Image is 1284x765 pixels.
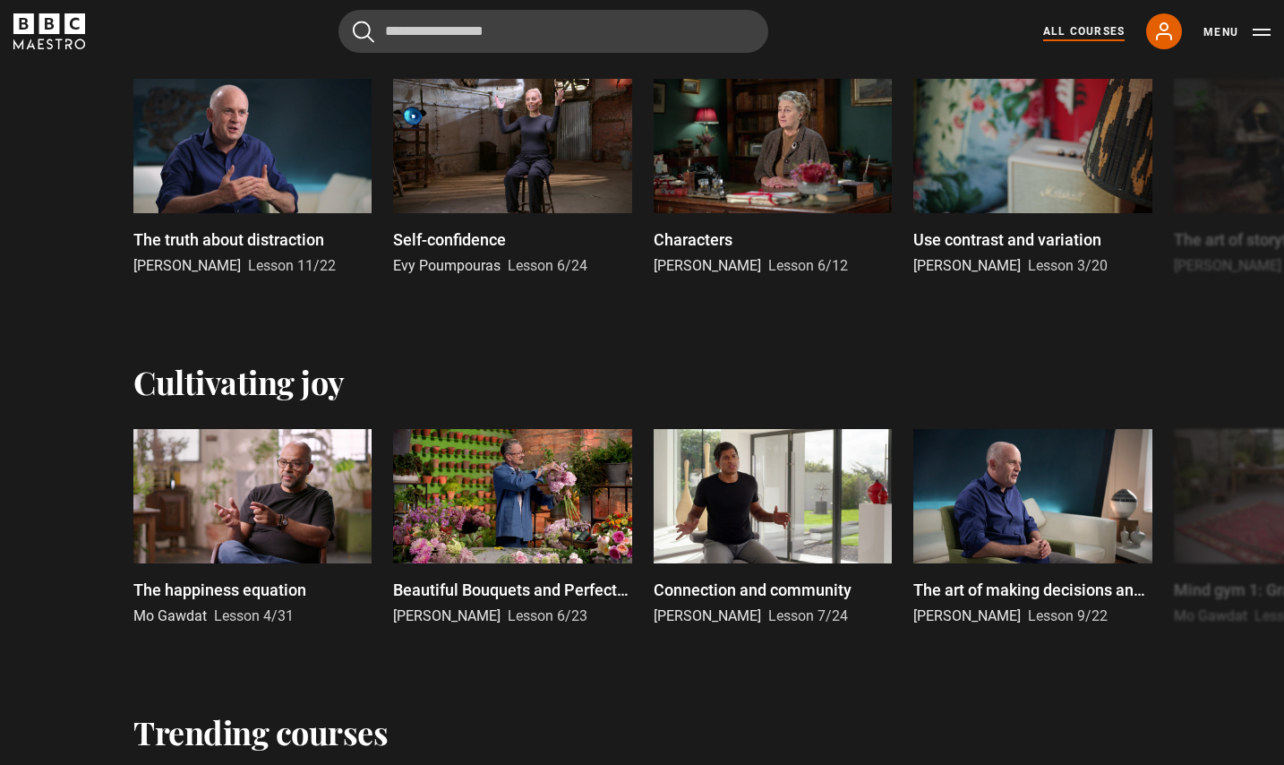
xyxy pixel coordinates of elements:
[913,228,1101,252] p: Use contrast and variation
[393,578,631,602] p: Beautiful Bouquets and Perfect Posies
[133,257,241,274] span: [PERSON_NAME]
[133,607,207,624] span: Mo Gawdat
[1043,23,1125,39] a: All Courses
[913,607,1021,624] span: [PERSON_NAME]
[654,228,732,252] p: Characters
[508,257,587,274] span: Lesson 6/24
[913,257,1021,274] span: [PERSON_NAME]
[768,607,848,624] span: Lesson 7/24
[133,79,372,277] a: The truth about distraction [PERSON_NAME] Lesson 11/22
[913,79,1151,277] a: Use contrast and variation [PERSON_NAME] Lesson 3/20
[1174,607,1247,624] span: Mo Gawdat
[393,607,501,624] span: [PERSON_NAME]
[393,429,631,627] a: Beautiful Bouquets and Perfect Posies [PERSON_NAME] Lesson 6/23
[1028,607,1108,624] span: Lesson 9/22
[508,607,587,624] span: Lesson 6/23
[654,607,761,624] span: [PERSON_NAME]
[654,429,892,627] a: Connection and community [PERSON_NAME] Lesson 7/24
[393,228,506,252] p: Self-confidence
[353,21,374,43] button: Submit the search query
[654,79,892,277] a: Characters [PERSON_NAME] Lesson 6/12
[13,13,85,49] svg: BBC Maestro
[654,578,852,602] p: Connection and community
[654,257,761,274] span: [PERSON_NAME]
[768,257,848,274] span: Lesson 6/12
[913,429,1151,627] a: The art of making decisions and the joy of missing out [PERSON_NAME] Lesson 9/22
[393,257,501,274] span: Evy Poumpouras
[248,257,336,274] span: Lesson 11/22
[133,429,372,627] a: The happiness equation Mo Gawdat Lesson 4/31
[133,228,324,252] p: The truth about distraction
[133,713,388,751] h2: Trending courses
[133,363,345,400] h2: Cultivating joy
[133,578,306,602] p: The happiness equation
[1203,23,1271,41] button: Toggle navigation
[393,79,631,277] a: Self-confidence Evy Poumpouras Lesson 6/24
[338,10,768,53] input: Search
[913,578,1151,602] p: The art of making decisions and the joy of missing out
[1174,257,1281,274] span: [PERSON_NAME]
[214,607,294,624] span: Lesson 4/31
[1028,257,1108,274] span: Lesson 3/20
